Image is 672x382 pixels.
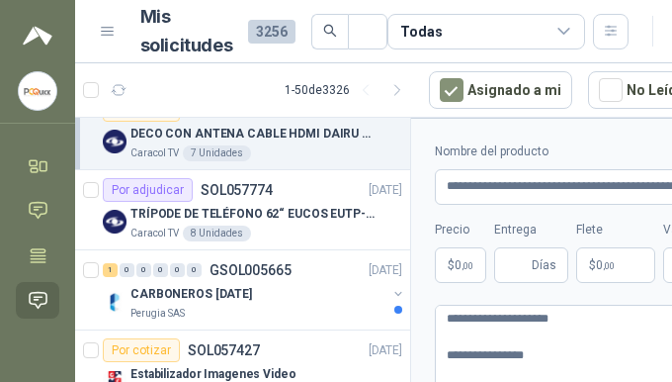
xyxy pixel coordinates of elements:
[103,178,193,202] div: Por adjudicar
[103,290,126,314] img: Company Logo
[369,181,402,200] p: [DATE]
[120,263,134,277] div: 0
[494,221,568,239] label: Entrega
[201,183,273,197] p: SOL057774
[603,260,615,271] span: ,00
[596,259,615,271] span: 0
[103,263,118,277] div: 1
[589,259,596,271] span: $
[130,285,252,304] p: CARBONEROS [DATE]
[103,130,126,153] img: Company Logo
[170,263,185,277] div: 0
[187,263,202,277] div: 0
[183,226,251,241] div: 8 Unidades
[323,24,337,38] span: search
[532,248,556,282] span: Días
[576,247,655,283] p: $ 0,00
[103,210,126,234] img: Company Logo
[130,145,179,161] p: Caracol TV
[248,20,295,44] span: 3256
[455,259,473,271] span: 0
[136,263,151,277] div: 0
[369,341,402,360] p: [DATE]
[285,74,413,106] div: 1 - 50 de 3326
[130,125,377,143] p: DECO CON ANTENA CABLE HDMI DAIRU DR90014
[153,263,168,277] div: 0
[369,261,402,280] p: [DATE]
[140,3,233,60] h1: Mis solicitudes
[462,260,473,271] span: ,00
[130,205,377,224] p: TRÍPODE DE TELÉFONO 62“ EUCOS EUTP-010
[130,226,179,241] p: Caracol TV
[576,221,655,239] label: Flete
[435,221,486,239] label: Precio
[183,145,251,161] div: 7 Unidades
[103,338,180,362] div: Por cotizar
[19,72,56,110] img: Company Logo
[103,258,406,322] a: 1 0 0 0 0 0 GSOL005665[DATE] Company LogoCARBONEROS [DATE]Perugia SAS
[75,90,410,170] a: Por cotizarSOL057775[DATE] Company LogoDECO CON ANTENA CABLE HDMI DAIRU DR90014Caracol TV7 Unidades
[435,247,486,283] p: $0,00
[210,263,292,277] p: GSOL005665
[400,21,442,43] div: Todas
[130,306,185,322] p: Perugia SAS
[23,24,52,48] img: Logo peakr
[188,343,260,357] p: SOL057427
[429,71,572,109] button: Asignado a mi
[75,170,410,250] a: Por adjudicarSOL057774[DATE] Company LogoTRÍPODE DE TELÉFONO 62“ EUCOS EUTP-010Caracol TV8 Unidades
